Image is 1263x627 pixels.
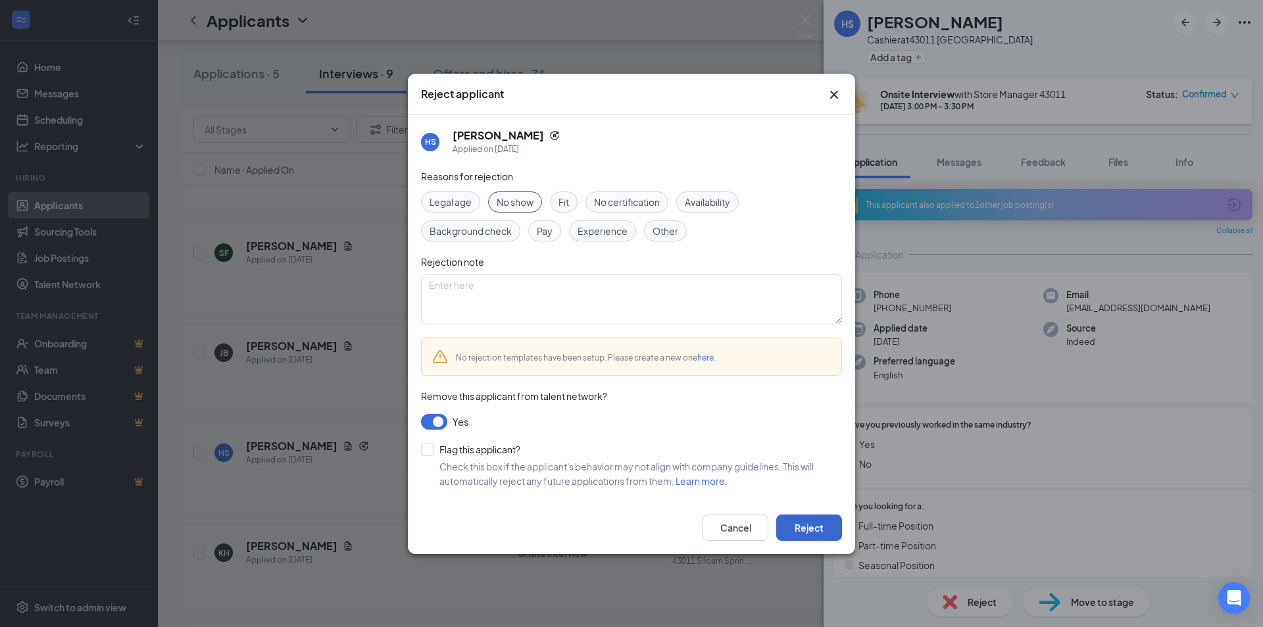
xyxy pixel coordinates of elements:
span: No show [497,195,533,209]
span: Yes [453,414,468,430]
span: Availability [685,195,730,209]
div: Applied on [DATE] [453,143,560,156]
div: Open Intercom Messenger [1218,582,1250,614]
span: Legal age [430,195,472,209]
button: Close [826,87,842,103]
span: No certification [594,195,660,209]
span: Experience [578,224,628,238]
button: Cancel [703,514,768,541]
svg: Cross [826,87,842,103]
a: Learn more. [676,475,728,487]
button: Reject [776,514,842,541]
span: Background check [430,224,512,238]
a: here [697,353,714,363]
span: Check this box if the applicant's behavior may not align with company guidelines. This will autom... [439,461,814,487]
span: Fit [558,195,569,209]
span: Rejection note [421,256,484,268]
span: Reasons for rejection [421,170,513,182]
svg: Reapply [549,130,560,141]
span: Remove this applicant from talent network? [421,390,607,402]
span: No rejection templates have been setup. Please create a new one . [456,353,716,363]
span: Pay [537,224,553,238]
h5: [PERSON_NAME] [453,128,544,143]
h3: Reject applicant [421,87,504,101]
div: HS [425,136,436,147]
svg: Warning [432,349,448,364]
span: Other [653,224,678,238]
